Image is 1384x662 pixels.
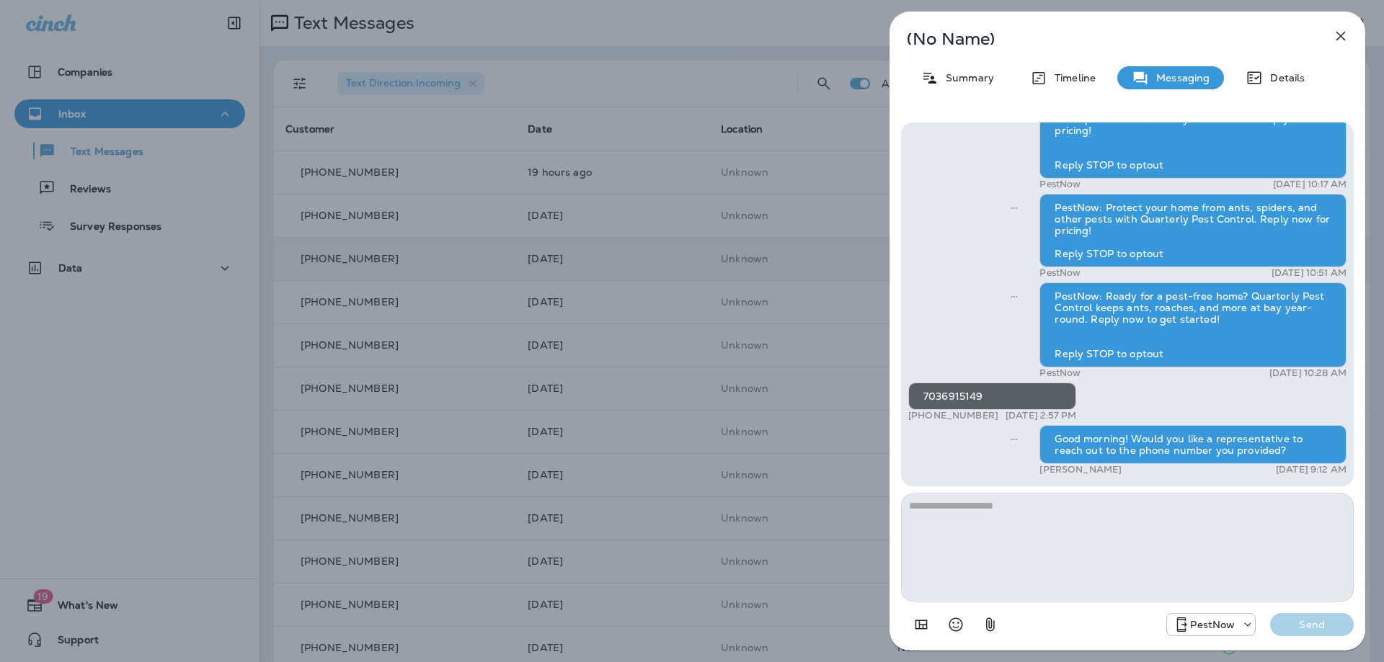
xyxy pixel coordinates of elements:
p: [DATE] 2:57 PM [1006,410,1076,421]
span: Sent [1011,289,1018,302]
div: PestNow: Ready for a pest-free home? Quarterly Pest Control keeps ants, roaches, and more at bay ... [1039,282,1347,367]
p: PestNow [1039,179,1081,190]
p: [PERSON_NAME] [1039,464,1122,475]
span: Sent [1011,431,1018,444]
p: [DATE] 10:51 AM [1272,267,1347,279]
span: Sent [1011,200,1018,213]
div: PestNow: Protect your home from ants, spiders, and other pests with Quarterly Pest Control. Reply... [1039,194,1347,267]
p: PestNow [1039,267,1081,279]
p: [DATE] 10:28 AM [1269,367,1347,379]
p: Timeline [1047,72,1096,84]
p: Summary [939,72,994,84]
p: Messaging [1149,72,1210,84]
button: Add in a premade template [907,610,936,639]
p: [PHONE_NUMBER] [908,410,998,421]
p: [DATE] 10:17 AM [1273,179,1347,190]
p: (No Name) [907,33,1300,45]
div: Good morning! Would you like a representative to reach out to the phone number you provided? [1039,425,1347,464]
div: 7036915149 [908,383,1076,410]
div: PestNow: Protect your home from ants, spiders, and other pests with Quarterly Pest Control. Reply... [1039,94,1347,179]
p: PestNow [1039,367,1081,379]
p: Details [1263,72,1305,84]
p: [DATE] 9:12 AM [1276,464,1347,475]
p: PestNow [1190,619,1235,630]
div: +1 (703) 691-5149 [1167,616,1255,633]
button: Select an emoji [941,610,970,639]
